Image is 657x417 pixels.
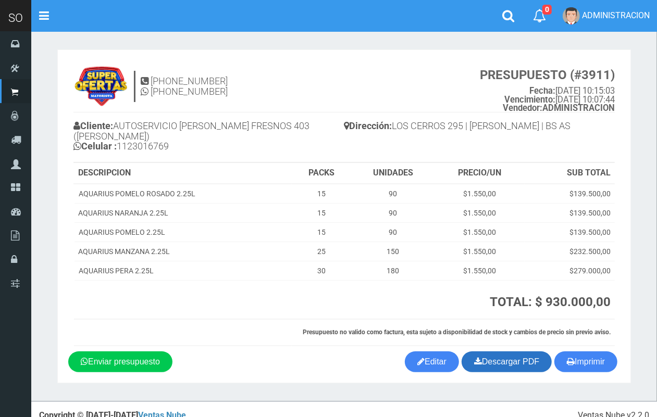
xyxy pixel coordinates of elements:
td: $1.550,00 [435,242,525,261]
th: PACKS [292,163,351,184]
td: $139.500,00 [525,204,615,223]
h4: LOS CERROS 295 | [PERSON_NAME] | BS AS [344,118,615,136]
td: AQUARIUS MANZANA 2.25L [74,242,292,261]
td: 30 [292,261,351,281]
th: PRECIO/UN [435,163,525,184]
strong: Vencimiento: [504,95,555,105]
td: $139.500,00 [525,184,615,204]
strong: Fecha: [529,86,555,96]
span: 0 [542,5,552,15]
span: Enviar presupuesto [88,357,160,366]
span: ADMINISTRACION [582,10,650,20]
strong: TOTAL: $ 930.000,00 [490,295,611,309]
strong: PRESUPUESTO (#3911) [480,68,615,82]
img: User Image [563,7,580,24]
td: AQUARIUS PERA 2.25L [74,261,292,281]
img: 9k= [73,66,129,107]
h4: [PHONE_NUMBER] [PHONE_NUMBER] [141,76,228,97]
th: SUB TOTAL [525,163,615,184]
b: ADMINISTRACION [503,103,615,113]
td: 150 [351,242,435,261]
td: 90 [351,223,435,242]
th: DESCRIPCION [74,163,292,184]
td: 15 [292,204,351,223]
a: Enviar presupuesto [68,351,172,372]
b: Celular : [73,141,117,151]
th: UNIDADES [351,163,435,184]
a: Editar [405,351,459,372]
td: 25 [292,242,351,261]
td: $279.000,00 [525,261,615,281]
small: [DATE] 10:15:03 [DATE] 10:07:44 [480,68,615,113]
strong: Vendedor: [503,103,542,113]
a: Descargar PDF [462,351,552,372]
td: 180 [351,261,435,281]
td: 90 [351,184,435,204]
td: AQUARIUS NARANJA 2.25L [74,204,292,223]
td: $1.550,00 [435,184,525,204]
td: AQUARIUS POMELO 2.25L [74,223,292,242]
td: AQUARIUS POMELO ROSADO 2.25L [74,184,292,204]
h4: AUTOSERVICIO [PERSON_NAME] FRESNOS 403 ([PERSON_NAME]) 1123016769 [73,118,344,157]
b: Cliente: [73,120,113,131]
td: 15 [292,223,351,242]
b: Dirección: [344,120,392,131]
td: 15 [292,184,351,204]
td: $139.500,00 [525,223,615,242]
button: Imprimir [554,351,617,372]
td: $1.550,00 [435,204,525,223]
td: $1.550,00 [435,261,525,281]
td: 90 [351,204,435,223]
td: $1.550,00 [435,223,525,242]
td: $232.500,00 [525,242,615,261]
strong: Presupuesto no valido como factura, esta sujeto a disponibilidad de stock y cambios de precio sin... [303,328,611,336]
